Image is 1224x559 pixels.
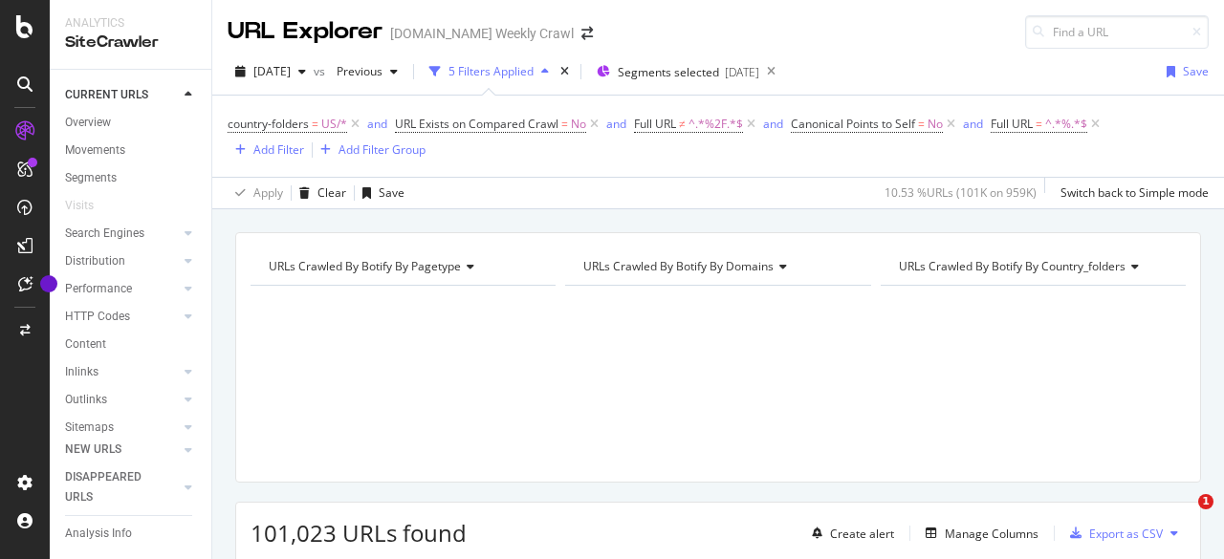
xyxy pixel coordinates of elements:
div: Analysis Info [65,524,132,544]
div: Inlinks [65,362,98,382]
span: URL Exists on Compared Crawl [395,116,558,132]
span: Previous [329,63,382,79]
div: DISAPPEARED URLS [65,467,162,507]
div: Visits [65,196,94,216]
a: Visits [65,196,113,216]
a: Overview [65,113,198,133]
button: Export as CSV [1062,518,1163,548]
div: Movements [65,140,125,161]
div: Content [65,334,106,355]
div: Tooltip anchor [40,275,57,292]
button: 5 Filters Applied [422,56,557,87]
a: HTTP Codes [65,307,179,327]
button: and [763,115,783,133]
div: HTTP Codes [65,307,130,327]
button: Previous [329,56,405,87]
div: Apply [253,184,283,201]
button: Segments selected[DATE] [589,56,759,87]
span: Segments selected [618,64,719,80]
div: Outlinks [65,390,107,410]
span: Full URL [634,116,676,132]
button: and [367,115,387,133]
span: = [1036,116,1042,132]
a: Content [65,334,198,355]
a: Performance [65,279,179,299]
a: Segments [65,168,198,188]
a: NEW URLS [65,440,179,460]
span: 1 [1198,494,1213,509]
button: Add Filter [228,139,304,161]
a: CURRENT URLS [65,85,179,105]
div: Overview [65,113,111,133]
div: Switch back to Simple mode [1060,184,1209,201]
button: Add Filter Group [313,139,426,161]
span: 2025 Aug. 28th [253,63,291,79]
span: ≠ [679,116,686,132]
a: Search Engines [65,224,179,244]
a: Analysis Info [65,524,198,544]
span: country-folders [228,116,309,132]
span: = [312,116,318,132]
div: Segments [65,168,117,188]
button: Switch back to Simple mode [1053,178,1209,208]
div: times [557,62,573,81]
button: Manage Columns [918,522,1038,545]
div: Performance [65,279,132,299]
div: SiteCrawler [65,32,196,54]
div: Save [1183,63,1209,79]
a: Movements [65,140,198,161]
span: Canonical Points to Self [791,116,915,132]
div: 10.53 % URLs ( 101K on 959K ) [885,184,1037,201]
span: No [571,111,586,138]
div: NEW URLS [65,440,121,460]
div: Export as CSV [1089,526,1163,542]
a: Outlinks [65,390,179,410]
div: and [367,116,387,132]
div: CURRENT URLS [65,85,148,105]
h4: URLs Crawled By Botify By country_folders [895,251,1169,282]
div: Create alert [830,526,894,542]
button: [DATE] [228,56,314,87]
button: and [963,115,983,133]
a: Inlinks [65,362,179,382]
div: and [763,116,783,132]
span: URLs Crawled By Botify By country_folders [899,258,1126,274]
div: Distribution [65,251,125,271]
div: and [606,116,626,132]
span: No [928,111,943,138]
button: Clear [292,178,346,208]
button: Apply [228,178,283,208]
div: Manage Columns [945,526,1038,542]
div: Search Engines [65,224,144,244]
span: Full URL [991,116,1033,132]
a: DISAPPEARED URLS [65,467,179,507]
div: URL Explorer [228,15,382,48]
div: [DOMAIN_NAME] Weekly Crawl [390,24,574,43]
div: Analytics [65,15,196,32]
span: = [561,116,568,132]
div: Add Filter Group [339,141,426,158]
span: = [918,116,925,132]
button: Save [355,178,404,208]
button: and [606,115,626,133]
button: Create alert [804,518,894,548]
div: [DATE] [725,64,759,80]
a: Sitemaps [65,418,179,438]
div: Clear [317,184,346,201]
iframe: Intercom live chat [1159,494,1205,540]
button: Save [1159,56,1209,87]
div: and [963,116,983,132]
div: Sitemaps [65,418,114,438]
h4: URLs Crawled By Botify By pagetype [265,251,538,282]
div: Save [379,184,404,201]
div: 5 Filters Applied [448,63,534,79]
span: URLs Crawled By Botify By domains [583,258,774,274]
span: 101,023 URLs found [251,517,467,548]
div: arrow-right-arrow-left [581,27,593,40]
a: Distribution [65,251,179,271]
h4: URLs Crawled By Botify By domains [579,251,853,282]
div: Add Filter [253,141,304,158]
input: Find a URL [1025,15,1209,49]
span: vs [314,63,329,79]
span: URLs Crawled By Botify By pagetype [269,258,461,274]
